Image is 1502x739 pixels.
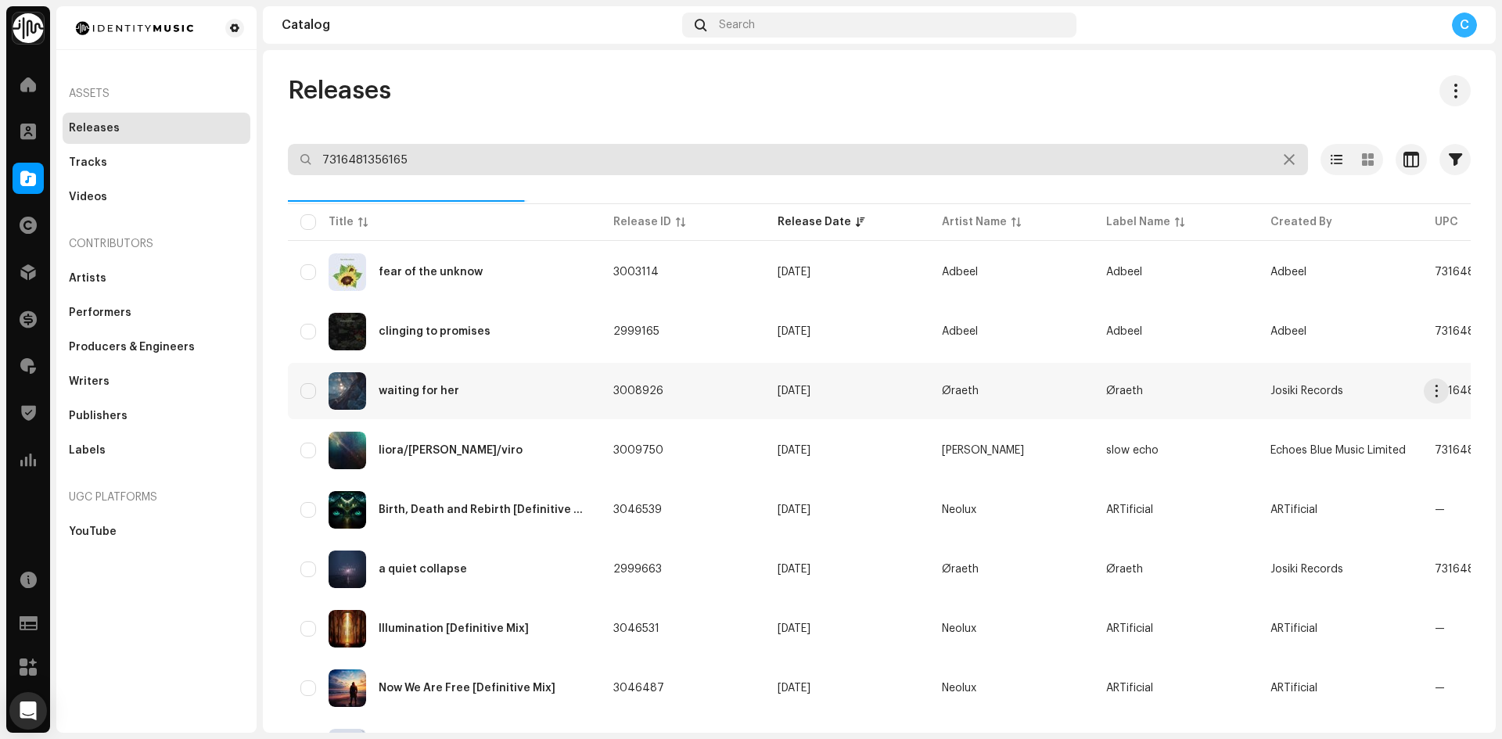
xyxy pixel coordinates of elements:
[379,445,523,456] div: liora/sira/viro
[63,479,250,516] re-a-nav-header: UGC Platforms
[69,156,107,169] div: Tracks
[288,75,391,106] span: Releases
[69,307,131,319] div: Performers
[1270,267,1306,278] span: Adbeel
[942,564,1081,575] span: Øraeth
[329,214,354,230] div: Title
[942,564,979,575] div: Øraeth
[942,267,978,278] div: Adbeel
[63,297,250,328] re-m-nav-item: Performers
[69,191,107,203] div: Videos
[379,386,459,396] div: waiting for her
[63,516,250,547] re-m-nav-item: YouTube
[942,623,976,634] div: Neolux
[1106,683,1153,694] span: ARTificial
[613,623,659,634] span: 3046531
[63,263,250,294] re-m-nav-item: Artists
[942,445,1081,456] span: Domy Castellano
[778,564,810,575] span: Apr 10, 2026
[1270,445,1406,456] span: Echoes Blue Music Limited
[942,386,979,396] div: Øraeth
[69,272,106,285] div: Artists
[778,326,810,337] span: May 29, 2026
[942,214,1007,230] div: Artist Name
[329,551,366,588] img: f5dfcec5-3b35-4c1f-9e35-6981a2b40c4f
[778,214,851,230] div: Release Date
[1270,326,1306,337] span: Adbeel
[613,504,662,515] span: 3046539
[613,214,671,230] div: Release ID
[69,341,195,353] div: Producers & Engineers
[1270,564,1343,575] span: Josiki Records
[1106,326,1142,337] span: Adbeel
[613,386,663,396] span: 3008926
[1106,214,1170,230] div: Label Name
[942,326,1081,337] span: Adbeel
[329,669,366,707] img: 0b4792ee-5098-48e8-835d-ce160eb52bef
[942,326,978,337] div: Adbeel
[63,400,250,432] re-m-nav-item: Publishers
[329,372,366,410] img: b1b04235-e4db-4f31-a88c-4825d539c22a
[613,445,663,456] span: 3009750
[63,181,250,213] re-m-nav-item: Videos
[942,386,1081,396] span: Øraeth
[1106,623,1153,634] span: ARTificial
[613,267,659,278] span: 3003114
[1106,267,1142,278] span: Adbeel
[719,19,755,31] span: Search
[942,623,1081,634] span: Neolux
[1106,564,1143,575] span: Øraeth
[1270,623,1317,634] span: ARTificial
[778,267,810,278] span: Jul 31, 2026
[379,504,588,515] div: Birth, Death and Rebirth [Definitive Mix]
[63,113,250,144] re-m-nav-item: Releases
[69,19,200,38] img: 185c913a-8839-411b-a7b9-bf647bcb215e
[63,332,250,363] re-m-nav-item: Producers & Engineers
[63,147,250,178] re-m-nav-item: Tracks
[1106,445,1159,456] span: slow echo
[1106,504,1153,515] span: ARTificial
[379,683,555,694] div: Now We Are Free [Definitive Mix]
[329,253,366,291] img: cbe42ed4-ca17-42a4-88c7-786f28c2c2cc
[942,683,1081,694] span: Neolux
[942,504,976,515] div: Neolux
[69,410,128,422] div: Publishers
[13,13,44,44] img: 0f74c21f-6d1c-4dbc-9196-dbddad53419e
[282,19,676,31] div: Catalog
[1270,386,1343,396] span: Josiki Records
[778,445,810,456] span: Apr 17, 2026
[63,435,250,466] re-m-nav-item: Labels
[379,326,490,337] div: clinging to promises
[778,683,810,694] span: Apr 3, 2026
[613,564,662,575] span: 2999663
[942,445,1024,456] div: [PERSON_NAME]
[329,313,366,350] img: 57694a29-3517-4fdc-ba6d-218cbef0bb97
[69,526,117,538] div: YouTube
[1270,683,1317,694] span: ARTificial
[9,692,47,730] div: Open Intercom Messenger
[1270,504,1317,515] span: ARTificial
[69,375,110,388] div: Writers
[379,267,483,278] div: fear of the unknow
[329,491,366,529] img: 25e75a91-9590-42ed-aba2-ddde5eda7be9
[942,683,976,694] div: Neolux
[778,504,810,515] span: Apr 17, 2026
[69,122,120,135] div: Releases
[63,366,250,397] re-m-nav-item: Writers
[1452,13,1477,38] div: C
[69,444,106,457] div: Labels
[329,432,366,469] img: d820aa5f-be8a-4166-80b8-4f7ea8672e47
[613,683,664,694] span: 3046487
[379,623,529,634] div: Illumination [Definitive Mix]
[942,504,1081,515] span: Neolux
[613,326,659,337] span: 2999165
[942,267,1081,278] span: Adbeel
[778,623,810,634] span: Apr 10, 2026
[63,75,250,113] re-a-nav-header: Assets
[288,144,1308,175] input: Search
[63,225,250,263] re-a-nav-header: Contributors
[329,610,366,648] img: 27bbda51-01f5-42d6-8d69-d23ce452b257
